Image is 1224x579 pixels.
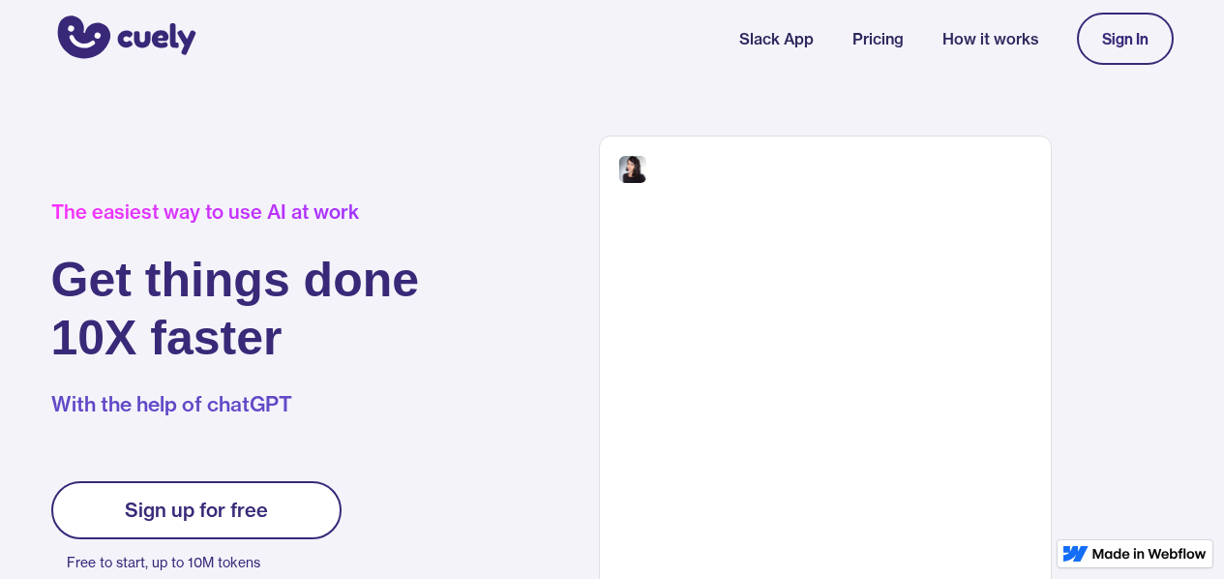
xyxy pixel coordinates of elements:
[942,27,1038,50] a: How it works
[51,3,196,75] a: home
[51,200,420,224] div: The easiest way to use AI at work
[125,499,268,522] div: Sign up for free
[67,549,342,576] p: Free to start, up to 10M tokens
[1077,13,1174,65] a: Sign In
[51,481,342,539] a: Sign up for free
[852,27,904,50] a: Pricing
[51,251,420,367] h1: Get things done 10X faster
[1102,30,1149,47] div: Sign In
[739,27,814,50] a: Slack App
[1092,548,1207,560] img: Made in Webflow
[51,390,420,419] p: With the help of chatGPT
